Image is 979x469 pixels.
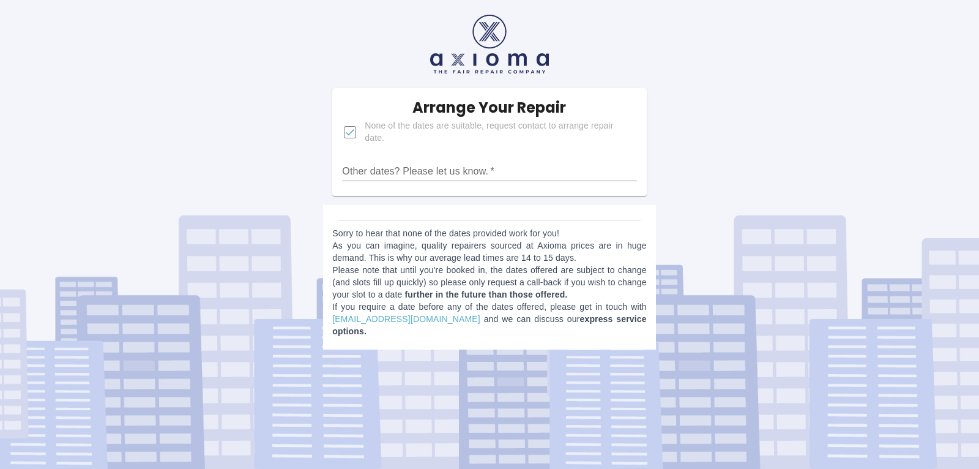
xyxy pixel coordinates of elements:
[332,314,480,324] a: [EMAIL_ADDRESS][DOMAIN_NAME]
[405,290,568,299] b: further in the future than those offered.
[332,227,646,337] p: Sorry to hear that none of the dates provided work for you! As you can imagine, quality repairers...
[430,15,549,73] img: axioma
[365,120,627,144] span: None of the dates are suitable, request contact to arrange repair date.
[412,98,566,118] h5: Arrange Your Repair
[332,314,646,336] b: express service options.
